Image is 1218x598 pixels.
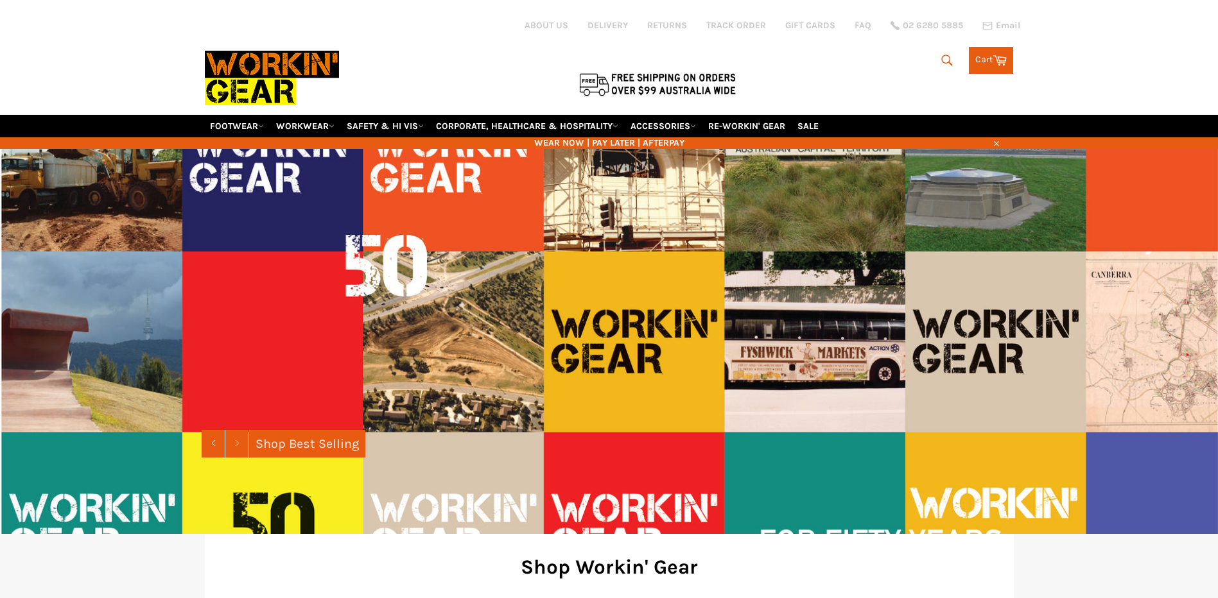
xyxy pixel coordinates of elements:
[969,47,1013,74] a: Cart
[982,21,1020,31] a: Email
[205,42,339,114] img: Workin Gear leaders in Workwear, Safety Boots, PPE, Uniforms. Australia's No.1 in Workwear
[625,115,701,137] a: ACCESSORIES
[706,19,766,31] a: TRACK ORDER
[855,19,871,31] a: FAQ
[891,21,963,30] a: 02 6280 5885
[525,19,568,31] a: ABOUT US
[785,19,835,31] a: GIFT CARDS
[224,553,995,581] h2: Shop Workin' Gear
[792,115,824,137] a: SALE
[271,115,340,137] a: WORKWEAR
[647,19,687,31] a: RETURNS
[587,19,628,31] a: DELIVERY
[205,115,269,137] a: FOOTWEAR
[996,21,1020,30] span: Email
[577,71,738,98] img: Flat $9.95 shipping Australia wide
[249,430,365,457] a: Shop Best Selling
[205,137,1014,149] span: WEAR NOW | PAY LATER | AFTERPAY
[903,21,963,30] span: 02 6280 5885
[431,115,623,137] a: CORPORATE, HEALTHCARE & HOSPITALITY
[703,115,790,137] a: RE-WORKIN' GEAR
[342,115,429,137] a: SAFETY & HI VIS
